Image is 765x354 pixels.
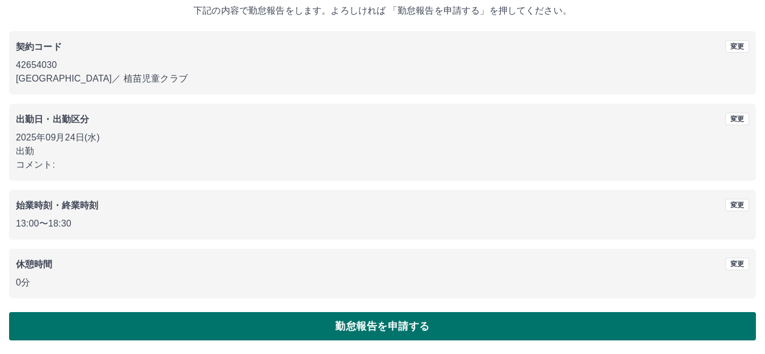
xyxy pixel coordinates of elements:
button: 変更 [725,113,749,125]
p: コメント: [16,158,749,172]
p: 42654030 [16,58,749,72]
p: 下記の内容で勤怠報告をします。よろしければ 「勤怠報告を申請する」を押してください。 [9,4,756,18]
button: 勤怠報告を申請する [9,312,756,340]
button: 変更 [725,258,749,270]
b: 休憩時間 [16,259,53,269]
p: 出勤 [16,144,749,158]
button: 変更 [725,199,749,211]
p: 13:00 〜 18:30 [16,217,749,231]
b: 出勤日・出勤区分 [16,114,89,124]
p: 2025年09月24日(水) [16,131,749,144]
p: [GEOGRAPHIC_DATA] ／ 植苗児童クラブ [16,72,749,86]
b: 契約コード [16,42,62,52]
button: 変更 [725,40,749,53]
b: 始業時刻・終業時刻 [16,201,98,210]
p: 0分 [16,276,749,289]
